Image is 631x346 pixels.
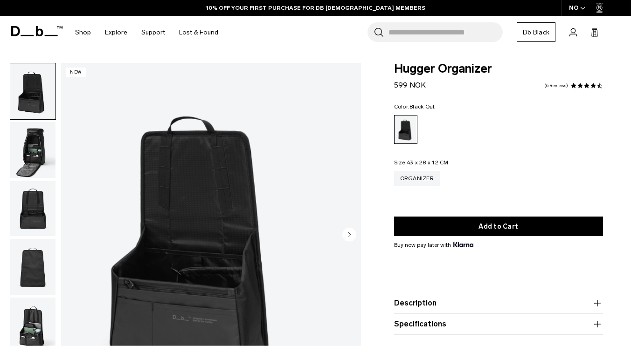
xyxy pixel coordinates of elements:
[453,242,473,247] img: {"height" => 20, "alt" => "Klarna"}
[105,16,127,49] a: Explore
[10,122,55,178] img: Hugger Organizer Black Out
[394,319,603,330] button: Specifications
[394,217,603,236] button: Add to Cart
[206,4,425,12] a: 10% OFF YOUR FIRST PURCHASE FOR DB [DEMOGRAPHIC_DATA] MEMBERS
[10,122,56,178] button: Hugger Organizer Black Out
[10,239,55,295] img: Hugger Organizer Black Out
[68,16,225,49] nav: Main Navigation
[394,63,603,75] span: Hugger Organizer
[10,238,56,295] button: Hugger Organizer Black Out
[75,16,91,49] a: Shop
[394,115,417,144] a: Black Out
[517,22,555,42] a: Db Black
[342,228,356,244] button: Next slide
[10,181,55,237] img: Hugger Organizer Black Out
[394,104,435,109] legend: Color:
[394,171,440,186] a: Organizer
[10,63,55,119] img: Hugger Organizer Black Out
[407,159,449,166] span: 43 x 28 x 12 CM
[141,16,165,49] a: Support
[10,63,56,120] button: Hugger Organizer Black Out
[179,16,218,49] a: Lost & Found
[394,241,473,249] span: Buy now pay later with
[394,298,603,309] button: Description
[394,81,426,89] span: 599 NOK
[544,83,568,88] a: 6 reviews
[394,160,449,165] legend: Size:
[409,103,435,110] span: Black Out
[66,68,86,77] p: New
[10,180,56,237] button: Hugger Organizer Black Out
